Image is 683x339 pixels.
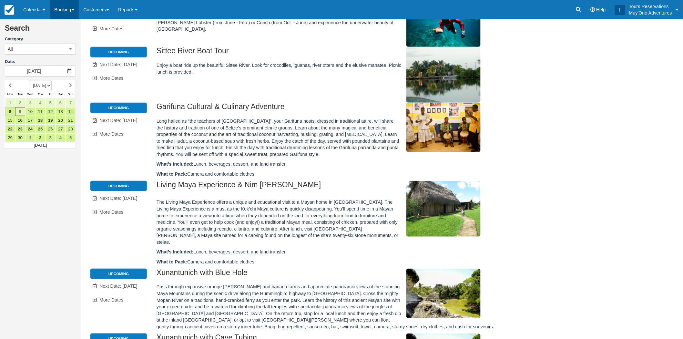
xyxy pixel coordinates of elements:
[35,91,45,98] th: Thu
[56,133,66,142] a: 4
[25,107,35,116] a: 10
[629,10,672,16] p: Muy'Ono Adventures
[157,103,524,115] h2: Garifuna Cultural & Culinary Adventure
[15,98,25,107] a: 2
[99,118,137,123] span: Next Date: [DATE]
[157,161,524,168] p: Lunch, beverages, dessert, and land transfer.
[615,5,625,15] div: T
[90,181,147,191] li: Upcoming
[5,142,76,149] td: [DATE]
[596,7,606,12] span: Help
[99,76,123,81] span: More Dates
[157,118,524,158] p: Long hailed as “the teachers of [GEOGRAPHIC_DATA]”, your Garifuna hosts, dressed in traditional a...
[25,133,35,142] a: 1
[157,249,524,255] p: Lunch, beverages, dessert, and land transfer.
[157,161,194,167] strong: What’s Included:
[46,125,56,133] a: 26
[25,116,35,125] a: 17
[99,196,137,201] span: Next Date: [DATE]
[35,133,45,142] a: 2
[56,98,66,107] a: 6
[5,133,15,142] a: 29
[157,171,524,178] p: Camera and comfortable clothes.
[5,116,15,125] a: 15
[35,107,45,116] a: 11
[15,107,25,116] a: 9
[66,116,76,125] a: 21
[66,133,76,142] a: 5
[66,98,76,107] a: 7
[25,98,35,107] a: 3
[90,192,147,205] a: Next Date: [DATE]
[8,46,13,52] span: All
[46,107,56,116] a: 12
[46,116,56,125] a: 19
[56,91,66,98] th: Sat
[157,13,524,33] p: Travel around the Cayes to [PERSON_NAME] for your dinner! This is a snorkel adventure where you [...
[90,280,147,293] a: Next Date: [DATE]
[157,249,194,254] strong: What’s Included:
[406,181,481,237] img: M48-1
[157,269,524,281] h2: Xunantunich with Blue Hole
[56,107,66,116] a: 13
[5,91,15,98] th: Mon
[5,44,76,55] button: All
[15,133,25,142] a: 30
[157,259,187,264] strong: What to Pack:
[46,133,56,142] a: 3
[5,98,15,107] a: 1
[66,125,76,133] a: 28
[629,3,672,10] p: Tours Reservations
[99,297,123,303] span: More Dates
[90,114,147,127] a: Next Date: [DATE]
[406,47,481,103] img: M307-1
[46,91,56,98] th: Fri
[66,107,76,116] a: 14
[35,98,45,107] a: 4
[406,269,481,318] img: M111-1
[157,181,524,193] h2: Living Maya Experience & Nim [PERSON_NAME]
[99,26,123,31] span: More Dates
[406,103,481,152] img: M49-1
[15,116,25,125] a: 16
[5,36,76,42] label: Category
[5,5,14,15] img: checkfront-main-nav-mini-logo.png
[99,62,137,67] span: Next Date: [DATE]
[56,125,66,133] a: 27
[25,125,35,133] a: 24
[99,131,123,137] span: More Dates
[15,125,25,133] a: 23
[5,107,15,116] a: 8
[35,125,45,133] a: 25
[157,47,524,59] h2: Sittee River Boat Tour
[15,91,25,98] th: Tue
[157,283,524,330] p: Pass through expansive orange [PERSON_NAME] and banana farms and appreciate panoramic views of th...
[99,283,137,289] span: Next Date: [DATE]
[56,116,66,125] a: 20
[25,91,35,98] th: Wed
[90,47,147,57] li: Upcoming
[90,103,147,113] li: Upcoming
[157,171,187,177] strong: What to Pack:
[66,91,76,98] th: Sun
[157,199,524,245] p: The Living Maya Experience offers a unique and educational visit to a Mayan home in [GEOGRAPHIC_D...
[157,62,524,75] p: Enjoy a boat ride up the beautiful Sittee River. Look for crocodiles, iguanas, river otters and t...
[35,116,45,125] a: 18
[46,98,56,107] a: 5
[5,59,76,65] label: Date:
[590,7,595,12] i: Help
[5,125,15,133] a: 22
[90,58,147,71] a: Next Date: [DATE]
[157,259,524,265] p: Camera and comfortable clothes.
[90,269,147,279] li: Upcoming
[99,210,123,215] span: More Dates
[5,24,76,36] h2: Search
